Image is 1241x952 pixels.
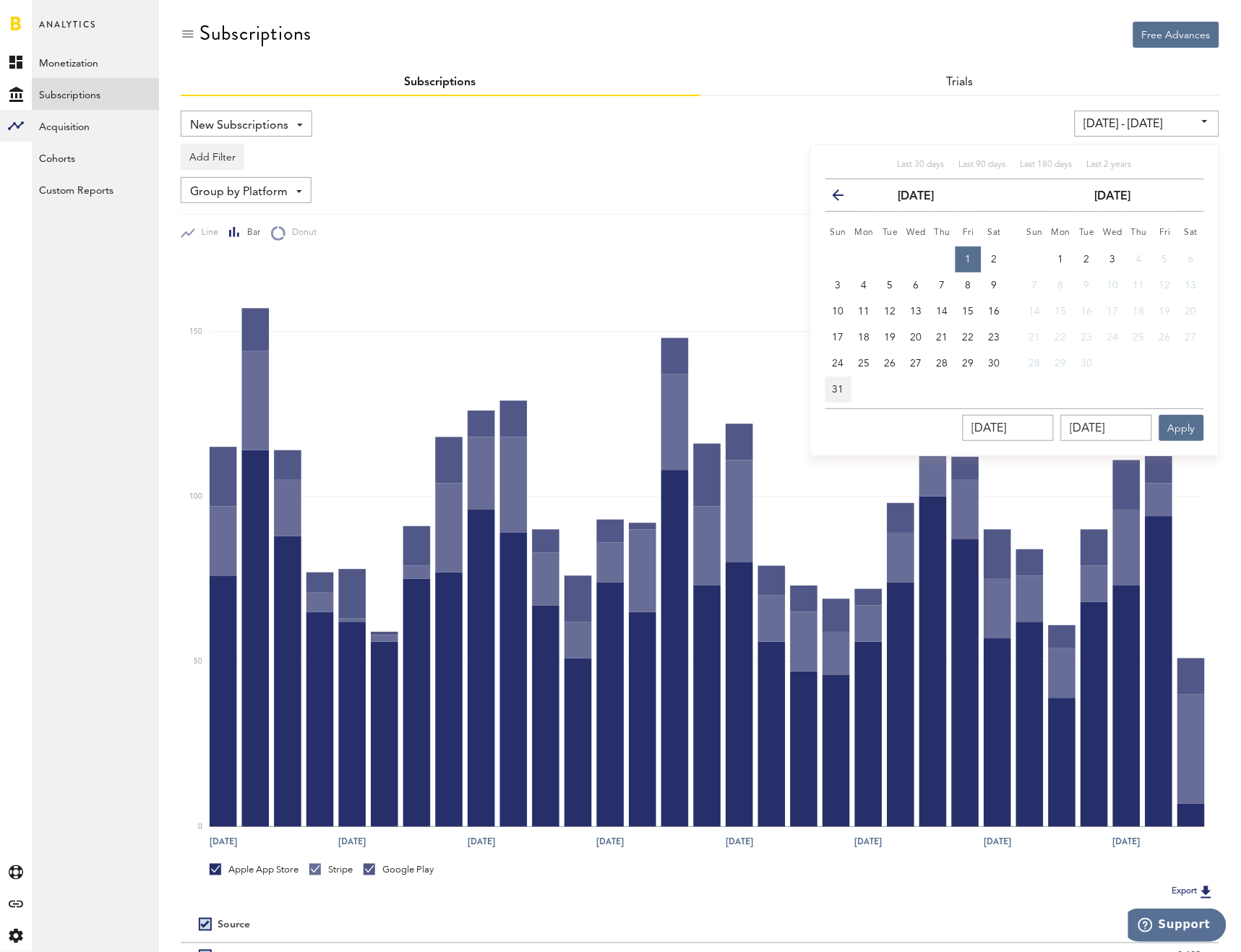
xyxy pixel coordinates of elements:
[914,280,919,291] span: 6
[1048,273,1074,299] button: 8
[32,78,159,110] a: Subscriptions
[982,246,1008,273] button: 2
[1074,299,1100,325] button: 16
[1107,280,1119,291] span: 10
[1126,299,1152,325] button: 18
[190,113,288,138] span: New Subscriptions
[1110,254,1116,265] span: 3
[338,835,366,848] text: [DATE]
[1159,306,1171,317] span: 19
[210,835,237,848] text: [DATE]
[1055,359,1067,369] span: 29
[903,325,929,351] button: 20
[855,228,875,237] small: Monday
[929,299,956,325] button: 14
[989,306,1000,317] span: 16
[32,110,159,142] a: Acquisition
[855,835,883,848] text: [DATE]
[937,333,948,343] span: 21
[825,377,851,403] button: 31
[963,359,974,369] span: 29
[825,273,851,299] button: 3
[1178,299,1204,325] button: 20
[189,493,202,500] text: 100
[903,351,929,377] button: 27
[1074,246,1100,273] button: 2
[1058,254,1064,265] span: 1
[1055,306,1067,317] span: 15
[1133,22,1219,48] button: Free Advances
[911,306,922,317] span: 13
[1022,325,1048,351] button: 21
[1081,359,1093,369] span: 30
[851,299,877,325] button: 11
[1126,273,1152,299] button: 11
[718,919,1202,932] div: Period total
[959,160,1006,169] span: Last 90 days
[982,325,1008,351] button: 23
[929,325,956,351] button: 21
[956,273,982,299] button: 8
[210,864,299,877] div: Apple App Store
[1029,306,1041,317] span: 14
[1107,333,1119,343] span: 24
[982,273,1008,299] button: 9
[851,325,877,351] button: 18
[1048,325,1074,351] button: 22
[1188,254,1194,265] span: 6
[992,254,997,265] span: 2
[194,659,202,666] text: 50
[32,142,159,173] a: Cohorts
[1074,325,1100,351] button: 23
[1128,909,1227,945] iframe: Opens a widget where you can find more information
[596,835,624,848] text: [DATE]
[859,333,870,343] span: 18
[851,273,877,299] button: 4
[830,228,847,237] small: Sunday
[911,359,922,369] span: 27
[911,333,922,343] span: 20
[1133,280,1145,291] span: 11
[1022,299,1048,325] button: 14
[833,333,844,343] span: 17
[877,273,903,299] button: 5
[195,227,218,239] span: Line
[937,359,948,369] span: 28
[903,299,929,325] button: 13
[903,273,929,299] button: 6
[1021,160,1073,169] span: Last 180 days
[946,77,973,88] a: Trials
[851,351,877,377] button: 25
[309,864,353,877] div: Stripe
[940,280,945,291] span: 7
[1074,351,1100,377] button: 30
[1107,306,1119,317] span: 17
[1022,351,1048,377] button: 28
[39,16,96,46] span: Analytics
[966,254,971,265] span: 1
[1048,246,1074,273] button: 1
[1084,254,1090,265] span: 2
[1061,415,1152,441] input: __/__/____
[877,325,903,351] button: 19
[1126,246,1152,273] button: 4
[1029,333,1041,343] span: 21
[1079,228,1095,237] small: Tuesday
[1084,280,1090,291] span: 9
[468,835,495,848] text: [DATE]
[963,415,1054,441] input: __/__/____
[1185,280,1197,291] span: 13
[1162,254,1168,265] span: 5
[883,228,898,237] small: Tuesday
[937,306,948,317] span: 14
[825,351,851,377] button: 24
[885,359,896,369] span: 26
[1100,246,1126,273] button: 3
[859,306,870,317] span: 11
[1074,273,1100,299] button: 9
[1168,883,1219,901] button: Export
[32,173,159,205] a: Custom Reports
[1058,280,1064,291] span: 8
[1113,835,1141,848] text: [DATE]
